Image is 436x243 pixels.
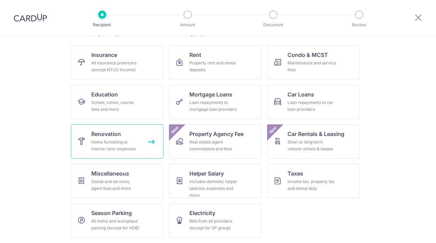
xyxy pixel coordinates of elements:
a: Car Rentals & LeasingShort or long‑term vehicle rentals & leasesNew [267,124,360,158]
a: InsuranceAll insurance premiums (except NTUC Income) [71,45,163,79]
span: Property Agency Fee [189,130,244,138]
div: Home furnishing or interior reno-expenses [91,139,140,152]
span: Education [91,90,118,98]
span: Rent [189,51,201,59]
div: Bills from all providers (except for SP group) [189,218,238,231]
div: School, tuition, course fees and more [91,99,140,113]
span: New [267,124,279,136]
div: Maintenance and service fees [287,60,337,73]
div: Real estate agent commissions and fees [189,139,238,152]
a: Season ParkingAll home and workplace parking (except for HDB) [71,203,163,238]
span: Miscellaneous [91,169,129,178]
span: Insurance [91,51,117,59]
p: Amount [162,21,213,28]
a: RenovationHome furnishing or interior reno-expenses [71,124,163,158]
a: ElectricityBills from all providers (except for SP group) [169,203,262,238]
a: Mortgage LoansLoan repayments to mortgage loan providers [169,85,262,119]
img: CardUp [14,14,47,22]
div: Loan repayments to car loan providers [287,99,337,113]
a: Car LoansLoan repayments to car loan providers [267,85,360,119]
div: All insurance premiums (except NTUC Income) [91,60,140,73]
span: Condo & MCST [287,51,328,59]
div: Property rent and rental deposits [189,60,238,73]
p: Document [248,21,298,28]
div: Includes domestic helper salaries, expenses and more [189,178,238,199]
a: EducationSchool, tuition, course fees and more [71,85,163,119]
div: Income tax, property tax and stamp duty [287,178,337,192]
a: MiscellaneousGoods and services, agent fees and more [71,164,163,198]
div: All home and workplace parking (except for HDB) [91,218,140,231]
span: Car Rentals & Leasing [287,130,344,138]
a: TaxesIncome tax, property tax and stamp duty [267,164,360,198]
p: Recipient [77,21,127,28]
span: Mortgage Loans [189,90,232,98]
span: Renovation [91,130,121,138]
span: Car Loans [287,90,314,98]
div: Goods and services, agent fees and more [91,178,140,192]
a: RentProperty rent and rental deposits [169,45,262,79]
span: Electricity [189,209,215,217]
div: Loan repayments to mortgage loan providers [189,99,238,113]
span: New [169,124,181,136]
a: Property Agency FeeReal estate agent commissions and feesNew [169,124,262,158]
div: Short or long‑term vehicle rentals & leases [287,139,337,152]
a: Condo & MCSTMaintenance and service fees [267,45,360,79]
span: Helper Salary [189,169,224,178]
p: Review [334,21,384,28]
a: Helper SalaryIncludes domestic helper salaries, expenses and more [169,164,262,198]
span: Taxes [287,169,303,178]
span: Season Parking [91,209,132,217]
